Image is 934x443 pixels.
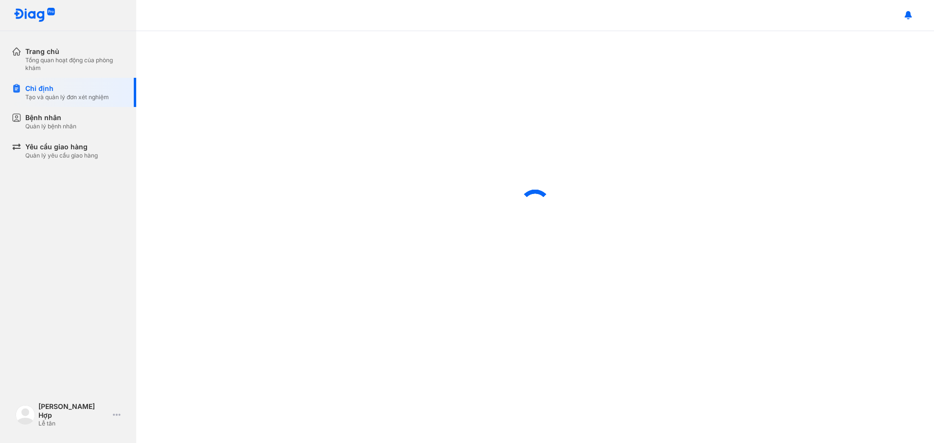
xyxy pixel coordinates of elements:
[25,84,109,93] div: Chỉ định
[25,93,109,101] div: Tạo và quản lý đơn xét nghiệm
[25,113,76,123] div: Bệnh nhân
[25,47,125,56] div: Trang chủ
[14,8,55,23] img: logo
[25,56,125,72] div: Tổng quan hoạt động của phòng khám
[16,405,35,425] img: logo
[38,402,109,420] div: [PERSON_NAME] Hợp
[38,420,109,427] div: Lễ tân
[25,123,76,130] div: Quản lý bệnh nhân
[25,152,98,159] div: Quản lý yêu cầu giao hàng
[25,142,98,152] div: Yêu cầu giao hàng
